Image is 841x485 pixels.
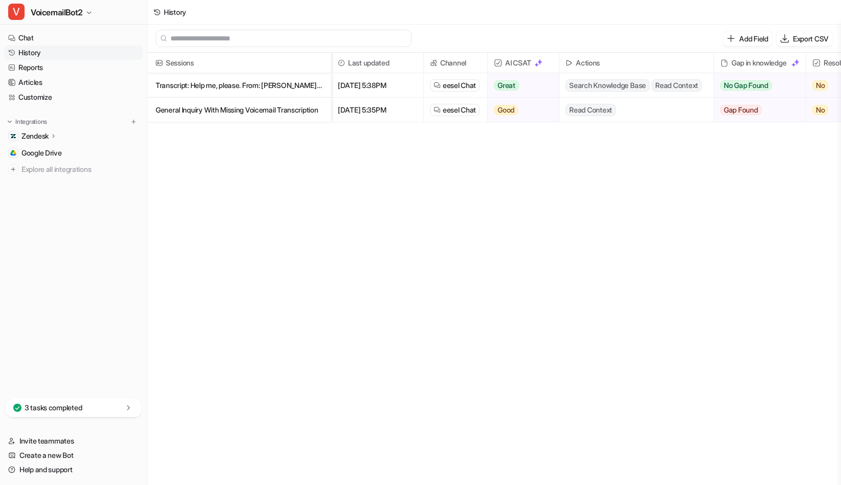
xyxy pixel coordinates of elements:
[793,33,829,44] p: Export CSV
[4,90,143,104] a: Customize
[488,73,553,98] button: Great
[434,106,441,114] img: eeselChat
[714,73,798,98] button: No Gap Found
[434,80,476,91] a: eesel Chat
[8,164,18,174] img: explore all integrations
[21,148,62,158] span: Google Drive
[6,118,13,125] img: expand menu
[4,117,50,127] button: Integrations
[434,82,441,89] img: eeselChat
[720,80,772,91] span: No Gap Found
[336,73,419,98] span: [DATE] 5:38PM
[4,75,143,90] a: Articles
[777,31,833,46] button: Export CSV
[434,105,476,115] a: eesel Chat
[718,53,802,73] div: Gap in knowledge
[720,105,762,115] span: Gap Found
[8,4,25,20] span: V
[15,118,47,126] p: Integrations
[156,98,323,122] p: General Inquiry With Missing Voicemail Transcription
[164,7,186,17] div: History
[576,53,600,73] h2: Actions
[714,98,798,122] button: Gap Found
[812,105,829,115] span: No
[566,79,650,92] span: Search Knowledge Base
[156,73,323,98] p: Transcript: Help me, please. From: [PERSON_NAME] - TESTING To: Paper Cultu
[494,105,518,115] span: Good
[566,104,616,116] span: Read Context
[31,5,83,19] span: VoicemailBot2
[21,131,49,141] p: Zendesk
[4,462,143,477] a: Help and support
[4,60,143,75] a: Reports
[494,80,519,91] span: Great
[4,162,143,177] a: Explore all integrations
[4,46,143,60] a: History
[488,98,553,122] button: Good
[152,53,327,73] span: Sessions
[652,79,702,92] span: Read Context
[4,146,143,160] a: Google DriveGoogle Drive
[10,150,16,156] img: Google Drive
[10,133,16,139] img: Zendesk
[4,448,143,462] a: Create a new Bot
[812,80,829,91] span: No
[428,53,483,73] span: Channel
[443,80,476,91] span: eesel Chat
[739,33,768,44] p: Add Field
[4,31,143,45] a: Chat
[443,105,476,115] span: eesel Chat
[25,403,82,413] p: 3 tasks completed
[723,31,772,46] button: Add Field
[21,161,139,178] span: Explore all integrations
[4,434,143,448] a: Invite teammates
[336,98,419,122] span: [DATE] 5:35PM
[130,118,137,125] img: menu_add.svg
[492,53,555,73] span: AI CSAT
[336,53,419,73] span: Last updated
